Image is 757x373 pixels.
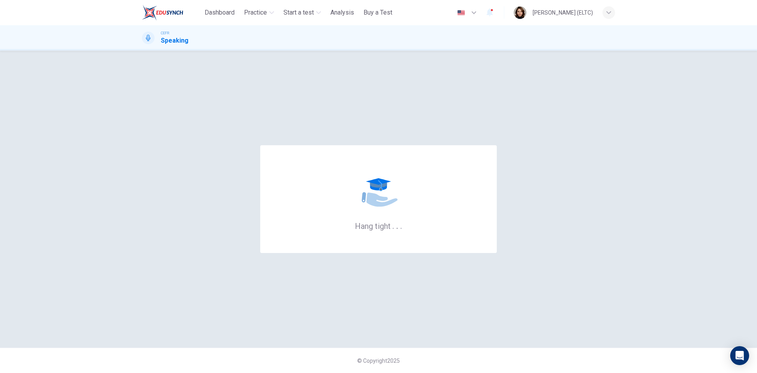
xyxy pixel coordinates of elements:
[142,5,183,21] img: ELTC logo
[400,219,403,232] h6: .
[201,6,238,20] button: Dashboard
[514,6,526,19] img: Profile picture
[327,6,357,20] button: Analysis
[205,8,235,17] span: Dashboard
[456,10,466,16] img: en
[357,358,400,364] span: © Copyright 2025
[244,8,267,17] span: Practice
[280,6,324,20] button: Start a test
[355,221,403,231] h6: Hang tight
[241,6,277,20] button: Practice
[142,5,201,21] a: ELTC logo
[161,36,188,45] h1: Speaking
[392,219,395,232] h6: .
[730,346,749,365] div: Open Intercom Messenger
[533,8,593,17] div: [PERSON_NAME] (ELTC)
[161,30,169,36] span: CEFR
[360,6,395,20] button: Buy a Test
[364,8,392,17] span: Buy a Test
[283,8,314,17] span: Start a test
[396,219,399,232] h6: .
[330,8,354,17] span: Analysis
